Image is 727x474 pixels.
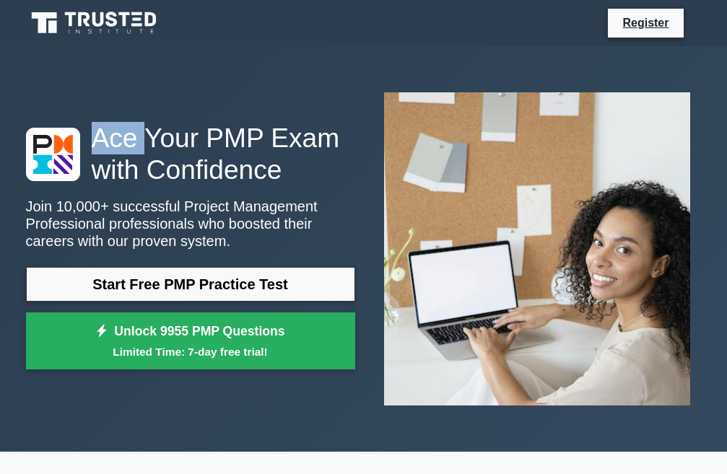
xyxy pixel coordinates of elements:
[44,343,337,360] small: Limited Time: 7-day free trial!
[614,14,677,32] a: Register
[26,312,355,370] a: Unlock 9955 PMP QuestionsLimited Time: 7-day free trial!
[26,198,355,250] p: Join 10,000+ successful Project Management Professional professionals who boosted their careers w...
[26,122,355,186] h1: Ace Your PMP Exam with Confidence
[26,267,355,302] a: Start Free PMP Practice Test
